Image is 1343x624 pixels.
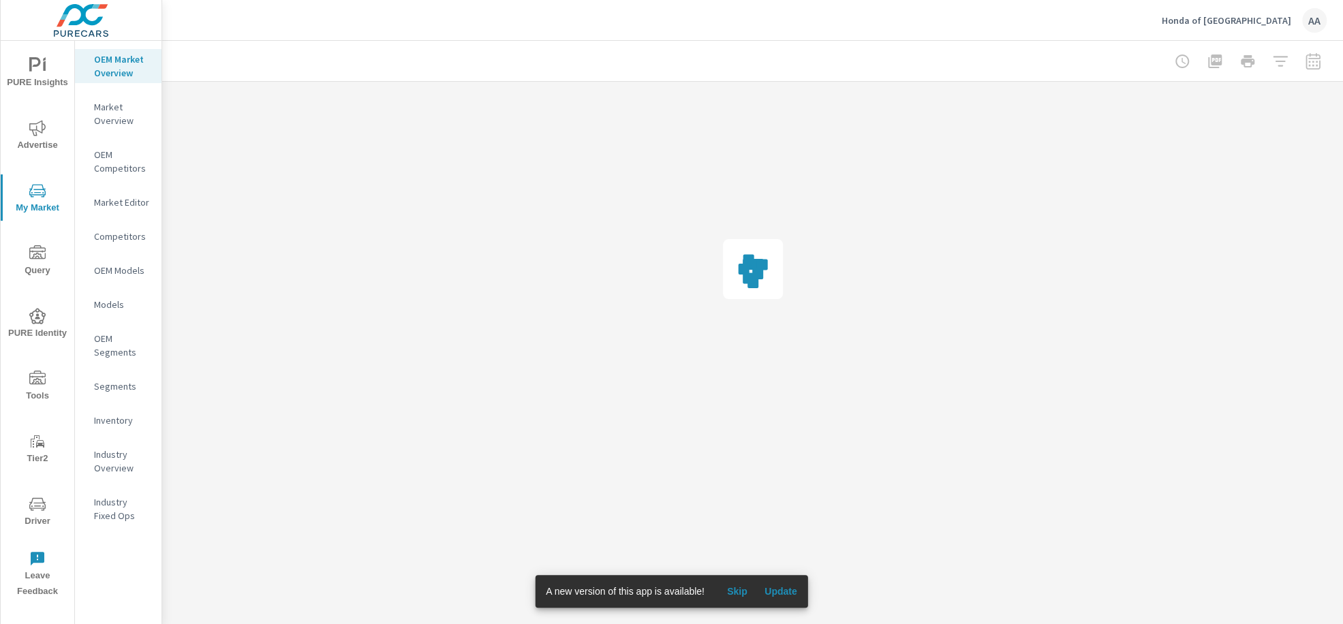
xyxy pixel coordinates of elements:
div: Models [75,294,161,315]
div: Industry Overview [75,444,161,478]
p: Industry Fixed Ops [94,495,151,522]
p: OEM Segments [94,332,151,359]
button: Skip [715,580,759,602]
span: Update [765,585,797,597]
span: PURE Identity [5,308,70,341]
p: Market Overview [94,100,151,127]
span: PURE Insights [5,57,70,91]
span: Advertise [5,120,70,153]
span: A new version of this app is available! [546,586,705,597]
span: My Market [5,183,70,216]
div: Industry Fixed Ops [75,492,161,526]
div: AA [1302,8,1327,33]
p: Models [94,298,151,311]
div: OEM Segments [75,328,161,362]
span: Skip [721,585,754,597]
span: Tools [5,371,70,404]
p: Market Editor [94,196,151,209]
div: OEM Competitors [75,144,161,178]
div: OEM Models [75,260,161,281]
span: Tier2 [5,433,70,467]
div: nav menu [1,41,74,605]
div: Segments [75,376,161,396]
div: Market Overview [75,97,161,131]
button: Update [759,580,803,602]
div: Inventory [75,410,161,431]
div: Market Editor [75,192,161,213]
p: OEM Competitors [94,148,151,175]
div: Competitors [75,226,161,247]
p: Industry Overview [94,448,151,475]
div: OEM Market Overview [75,49,161,83]
p: OEM Market Overview [94,52,151,80]
span: Query [5,245,70,279]
p: Segments [94,379,151,393]
span: Driver [5,496,70,529]
span: Leave Feedback [5,550,70,599]
p: Honda of [GEOGRAPHIC_DATA] [1162,14,1291,27]
p: Inventory [94,414,151,427]
p: OEM Models [94,264,151,277]
p: Competitors [94,230,151,243]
